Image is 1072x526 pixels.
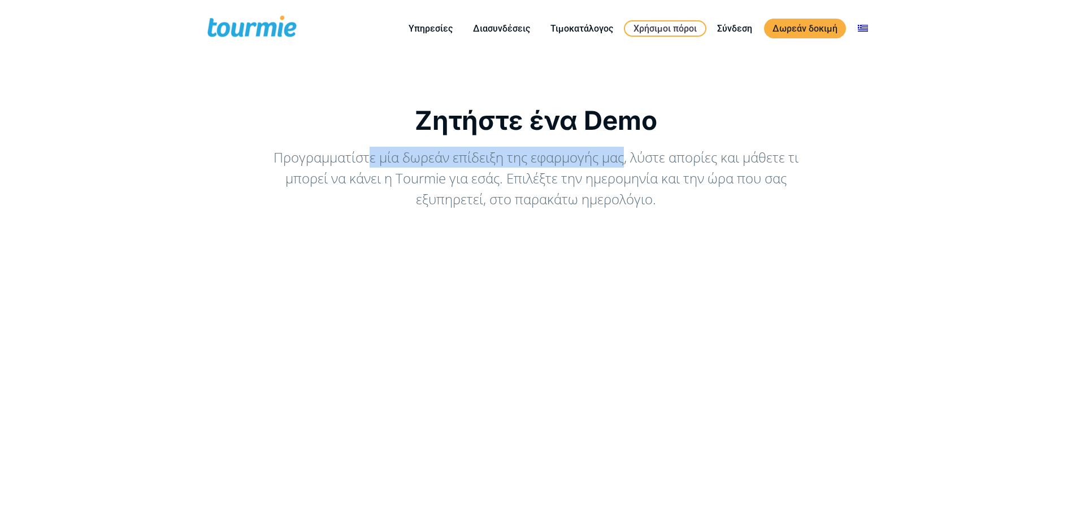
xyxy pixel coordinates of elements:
a: Υπηρεσίες [400,21,461,36]
a: Τιμοκατάλογος [542,21,622,36]
a: Διασυνδέσεις [465,21,539,36]
a: Δωρεάν δοκιμή [764,19,846,38]
a: Σύνδεση [709,21,761,36]
div: Προγραμματίστε μία δωρεάν επίδειξη της εφαρμογής μας, λύστε απορίες και μάθετε τι μπορεί να κάνει... [268,147,805,209]
a: Χρήσιμοι πόροι [624,20,706,37]
h1: Ζητήστε ένα Demo [206,105,867,135]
